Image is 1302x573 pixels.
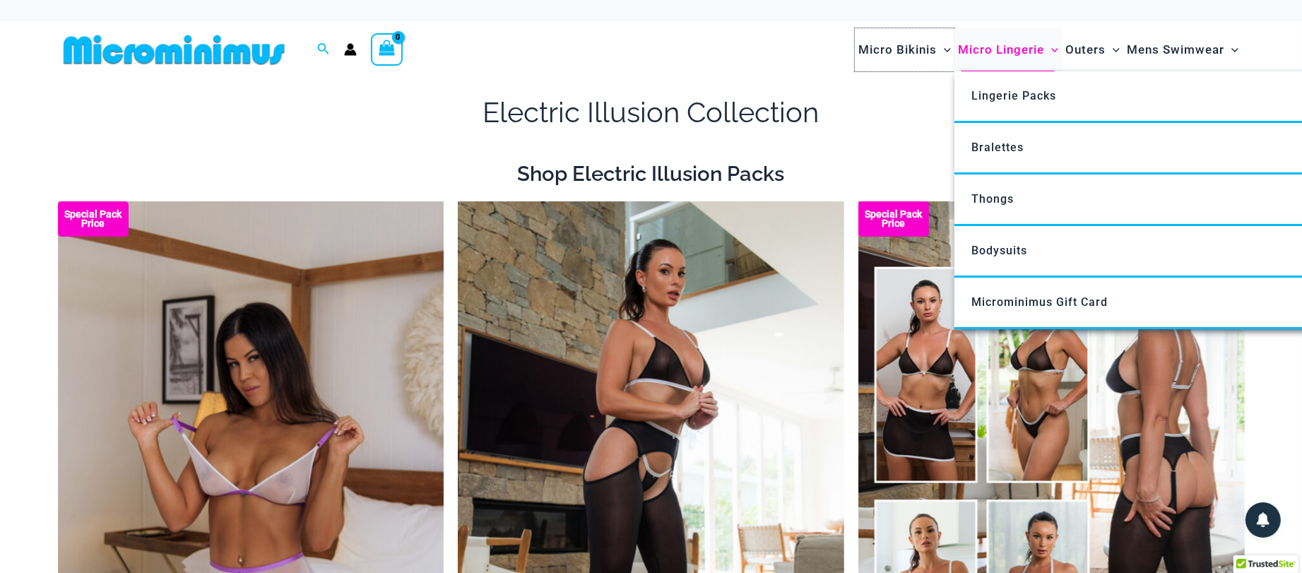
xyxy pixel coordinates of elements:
[1224,32,1238,68] span: Menu Toggle
[971,244,1027,257] span: Bodysuits
[317,41,330,59] a: Search icon link
[958,32,1044,68] span: Micro Lingerie
[858,210,929,228] b: Special Pack Price
[954,28,1062,71] a: Micro LingerieMenu ToggleMenu Toggle
[1127,32,1224,68] span: Mens Swimwear
[344,43,357,56] a: Account icon link
[1044,32,1058,68] span: Menu Toggle
[371,33,403,66] a: View Shopping Cart, empty
[855,28,954,71] a: Micro BikinisMenu ToggleMenu Toggle
[971,295,1108,309] span: Microminimus Gift Card
[937,32,951,68] span: Menu Toggle
[58,160,1245,187] h2: Shop Electric Illusion Packs
[971,141,1024,154] span: Bralettes
[1062,28,1123,71] a: OutersMenu ToggleMenu Toggle
[58,210,129,228] b: Special Pack Price
[1123,28,1242,71] a: Mens SwimwearMenu ToggleMenu Toggle
[1065,32,1106,68] span: Outers
[1106,32,1120,68] span: Menu Toggle
[971,89,1056,102] span: Lingerie Packs
[853,26,1245,73] nav: Site Navigation
[858,32,937,68] span: Micro Bikinis
[971,192,1014,206] span: Thongs
[58,93,1245,132] h1: Electric Illusion Collection
[58,34,290,66] img: MM SHOP LOGO FLAT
